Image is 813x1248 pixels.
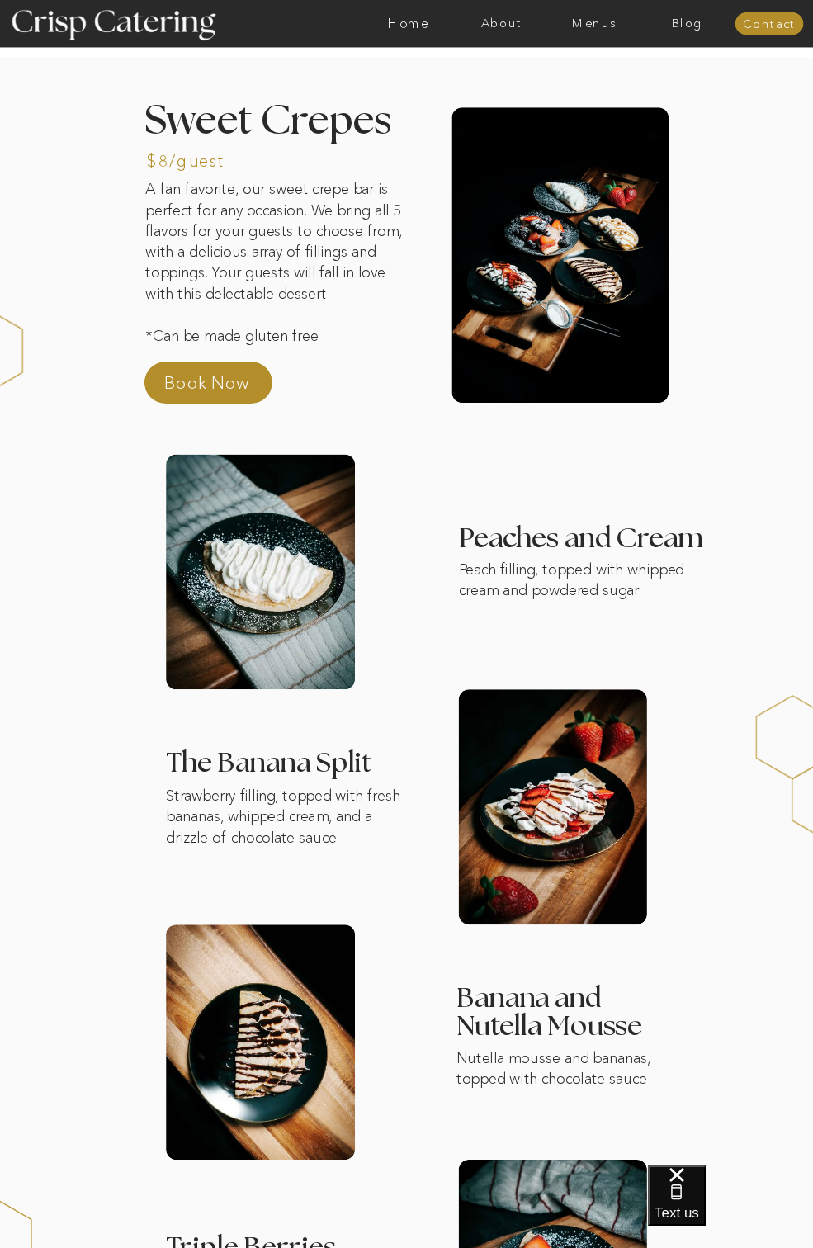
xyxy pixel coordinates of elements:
[459,560,706,608] p: Peach filling, topped with whipped cream and powdered sugar
[456,985,678,1013] h3: Banana and Nutella Mousse
[456,17,548,31] a: About
[166,749,598,782] h3: The Banana Split
[735,17,804,31] a: Contact
[145,179,412,352] p: A fan favorite, our sweet crepe bar is perfect for any occasion. We bring all 5 flavors for your ...
[456,1047,664,1132] p: Nutella mousse and bananas, topped with chocolate sauce
[144,102,404,183] h2: Sweet Crepes
[648,1165,813,1248] iframe: podium webchat widget bubble
[147,153,259,173] h3: $8/guest
[641,17,734,31] a: Blog
[362,17,455,31] a: Home
[548,17,640,31] a: Menus
[166,786,402,868] p: Strawberry filling, topped with fresh bananas, whipped cream, and a drizzle of chocolate sauce
[164,371,283,403] a: Book Now
[459,525,706,554] h3: Peaches and Cream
